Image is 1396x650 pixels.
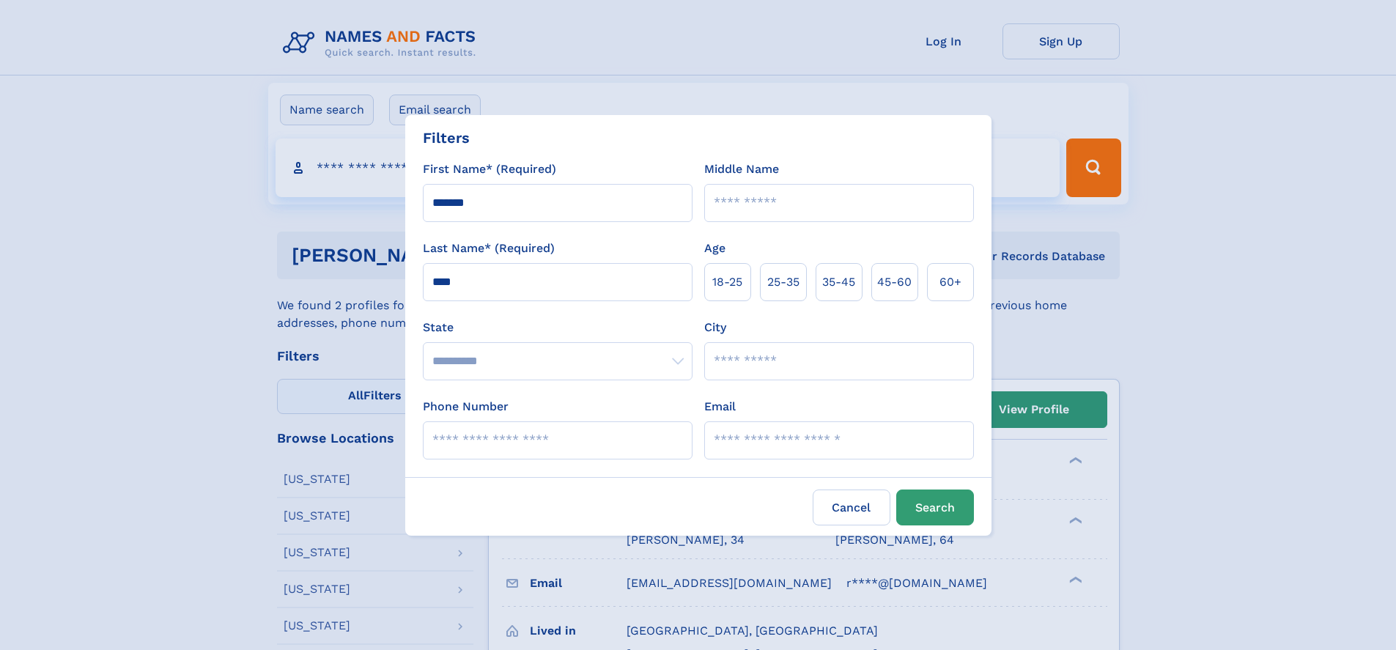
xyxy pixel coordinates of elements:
label: State [423,319,693,336]
span: 45‑60 [877,273,912,291]
label: Phone Number [423,398,509,416]
label: Middle Name [704,160,779,178]
label: Cancel [813,490,890,525]
label: Email [704,398,736,416]
span: 60+ [939,273,961,291]
label: City [704,319,726,336]
button: Search [896,490,974,525]
label: Age [704,240,725,257]
div: Filters [423,127,470,149]
span: 35‑45 [822,273,855,291]
label: Last Name* (Required) [423,240,555,257]
span: 25‑35 [767,273,799,291]
label: First Name* (Required) [423,160,556,178]
span: 18‑25 [712,273,742,291]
